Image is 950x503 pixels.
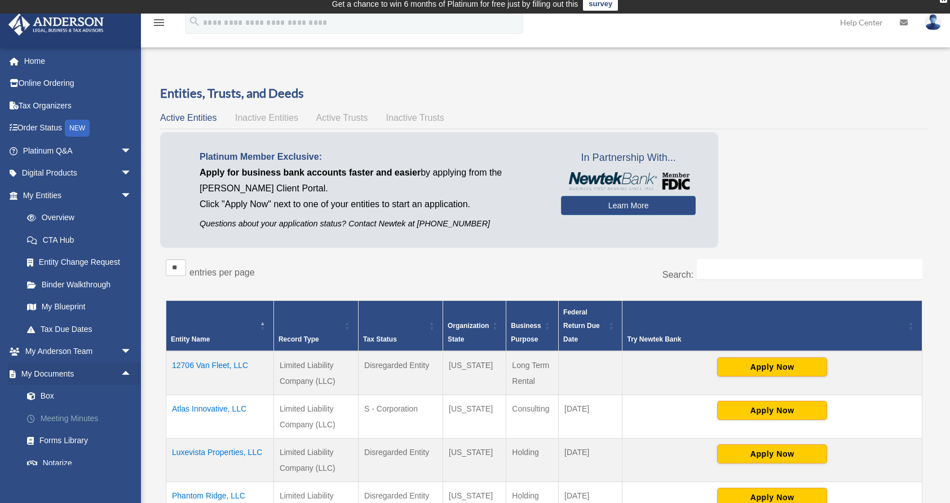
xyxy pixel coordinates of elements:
a: Box [16,385,149,408]
th: Record Type: Activate to sort [273,301,358,352]
td: Disregarded Entity [359,351,443,395]
td: Atlas Innovative, LLC [166,395,274,439]
td: Luxevista Properties, LLC [166,439,274,482]
td: [US_STATE] [443,351,506,395]
a: CTA Hub [16,229,143,251]
th: Organization State: Activate to sort [443,301,506,352]
a: Meeting Minutes [16,407,149,430]
td: [US_STATE] [443,395,506,439]
td: [US_STATE] [443,439,506,482]
th: Try Newtek Bank : Activate to sort [622,301,922,352]
a: Forms Library [16,430,149,452]
th: Tax Status: Activate to sort [359,301,443,352]
a: Home [8,50,149,72]
p: Platinum Member Exclusive: [200,149,544,165]
td: [DATE] [559,395,622,439]
td: Disregarded Entity [359,439,443,482]
a: Order StatusNEW [8,117,149,140]
td: [DATE] [559,439,622,482]
th: Entity Name: Activate to invert sorting [166,301,274,352]
span: arrow_drop_down [121,162,143,185]
a: My Documentsarrow_drop_up [8,362,149,385]
span: Active Trusts [316,113,368,123]
td: 12706 Van Fleet, LLC [166,351,274,395]
a: menu [152,20,166,29]
span: Apply for business bank accounts faster and easier [200,168,421,177]
a: Binder Walkthrough [16,273,143,296]
td: S - Corporation [359,395,443,439]
a: Notarize [16,452,149,474]
span: Entity Name [171,335,210,343]
span: Active Entities [160,113,216,123]
a: Entity Change Request [16,251,143,274]
span: Business Purpose [511,322,541,343]
span: Organization State [448,322,489,343]
p: by applying from the [PERSON_NAME] Client Portal. [200,165,544,196]
span: arrow_drop_down [121,184,143,207]
a: Tax Organizers [8,94,149,117]
button: Apply Now [717,444,827,463]
img: NewtekBankLogoSM.png [567,172,690,190]
img: Anderson Advisors Platinum Portal [5,14,107,36]
a: Learn More [561,196,696,215]
p: Click "Apply Now" next to one of your entities to start an application. [200,196,544,212]
span: Record Type [279,335,319,343]
td: Consulting [506,395,559,439]
label: entries per page [189,268,255,277]
button: Apply Now [717,401,827,420]
div: NEW [65,120,90,137]
span: Tax Status [363,335,397,343]
a: Overview [16,207,138,229]
span: Inactive Entities [235,113,298,123]
a: My Blueprint [16,296,143,318]
label: Search: [662,270,693,279]
i: search [188,15,201,28]
td: Limited Liability Company (LLC) [273,351,358,395]
h3: Entities, Trusts, and Deeds [160,85,928,102]
p: Questions about your application status? Contact Newtek at [PHONE_NUMBER] [200,217,544,231]
td: Limited Liability Company (LLC) [273,395,358,439]
span: In Partnership With... [561,149,696,167]
th: Business Purpose: Activate to sort [506,301,559,352]
i: menu [152,16,166,29]
span: arrow_drop_down [121,340,143,364]
th: Federal Return Due Date: Activate to sort [559,301,622,352]
span: Inactive Trusts [386,113,444,123]
button: Apply Now [717,357,827,377]
img: User Pic [925,14,942,30]
span: Federal Return Due Date [563,308,600,343]
a: Platinum Q&Aarrow_drop_down [8,139,149,162]
td: Limited Liability Company (LLC) [273,439,358,482]
a: Digital Productsarrow_drop_down [8,162,149,185]
a: Online Ordering [8,72,149,95]
a: Tax Due Dates [16,318,143,340]
span: arrow_drop_up [121,362,143,386]
td: Long Term Rental [506,351,559,395]
td: Holding [506,439,559,482]
a: My Entitiesarrow_drop_down [8,184,143,207]
span: arrow_drop_down [121,139,143,163]
div: Try Newtek Bank [627,333,905,346]
a: My Anderson Teamarrow_drop_down [8,340,149,363]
